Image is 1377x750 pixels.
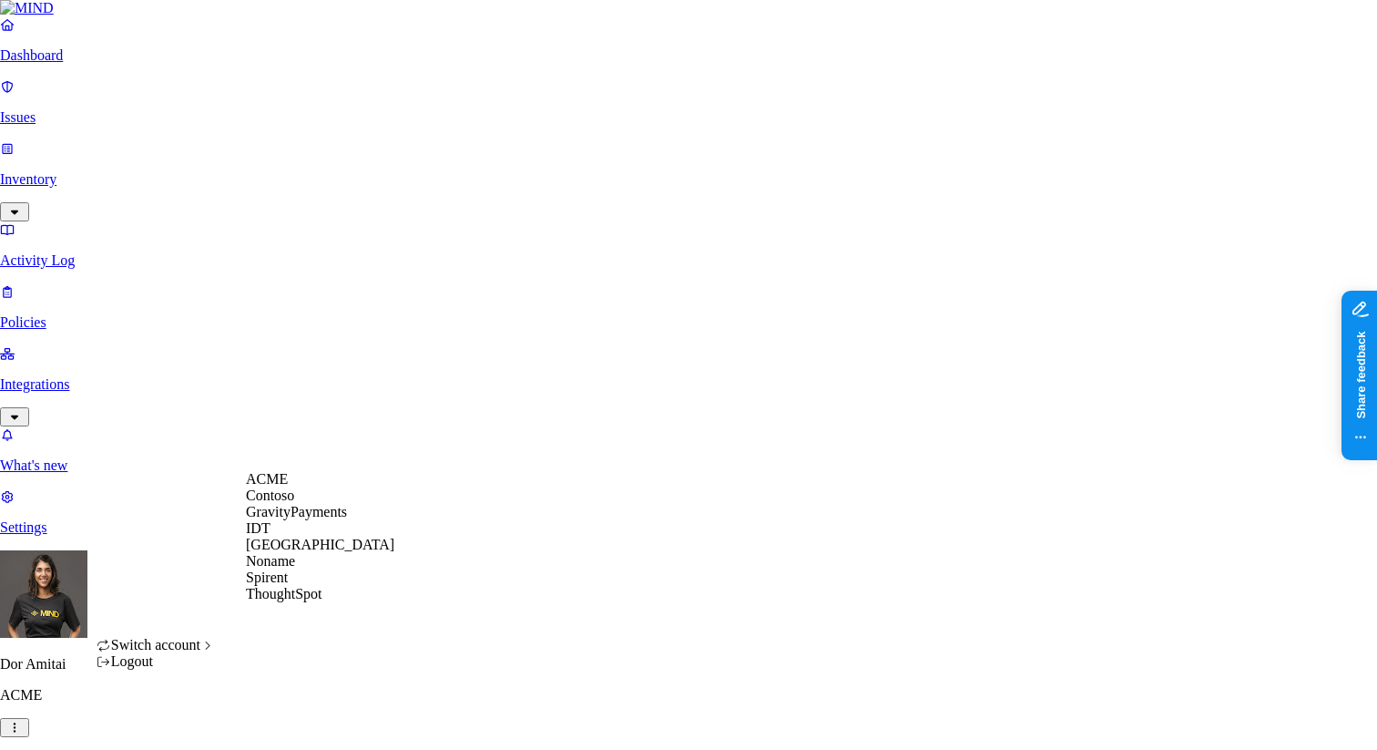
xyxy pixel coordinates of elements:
span: [GEOGRAPHIC_DATA] [246,537,394,552]
span: IDT [246,520,270,536]
span: GravityPayments [246,504,347,519]
div: Logout [97,653,216,670]
span: Spirent [246,570,288,585]
span: Switch account [111,637,200,652]
span: ACME [246,471,288,487]
span: Noname [246,553,295,569]
span: ThoughtSpot [246,586,322,601]
span: Contoso [246,488,294,503]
